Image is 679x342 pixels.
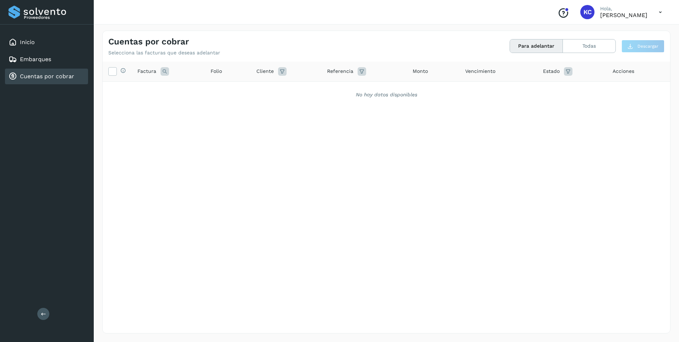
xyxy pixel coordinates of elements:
[20,56,51,63] a: Embarques
[20,73,74,80] a: Cuentas por cobrar
[108,50,220,56] p: Selecciona las facturas que deseas adelantar
[20,39,35,46] a: Inicio
[600,12,647,18] p: Karim Canchola Ceballos
[24,15,85,20] p: Proveedores
[637,43,658,49] span: Descargar
[108,37,189,47] h4: Cuentas por cobrar
[5,69,88,84] div: Cuentas por cobrar
[5,34,88,50] div: Inicio
[5,52,88,67] div: Embarques
[563,39,615,53] button: Todas
[465,68,495,75] span: Vencimiento
[413,68,428,75] span: Monto
[621,40,664,53] button: Descargar
[211,68,222,75] span: Folio
[256,68,274,75] span: Cliente
[112,91,661,98] div: No hay datos disponibles
[613,68,634,75] span: Acciones
[543,68,560,75] span: Estado
[137,68,156,75] span: Factura
[327,68,353,75] span: Referencia
[600,6,647,12] p: Hola,
[510,39,563,53] button: Para adelantar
